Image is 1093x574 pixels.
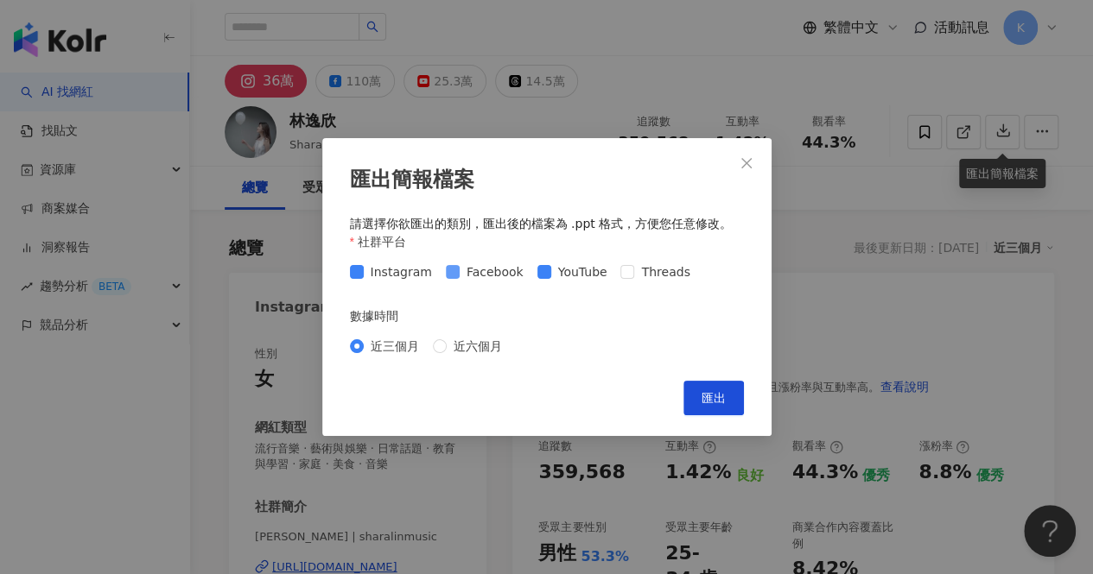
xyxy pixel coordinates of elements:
[729,146,764,180] button: Close
[634,262,696,281] span: Threads
[447,337,509,356] span: 近六個月
[683,381,744,415] button: 匯出
[702,391,726,405] span: 匯出
[350,166,744,195] div: 匯出簡報檔案
[460,262,531,281] span: Facebook
[364,337,426,356] span: 近三個月
[350,216,744,233] div: 請選擇你欲匯出的類別，匯出後的檔案為 .ppt 格式，方便您任意修改。
[551,262,614,281] span: YouTube
[364,262,439,281] span: Instagram
[740,156,753,170] span: close
[350,232,419,251] label: 社群平台
[350,306,410,325] label: 數據時間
